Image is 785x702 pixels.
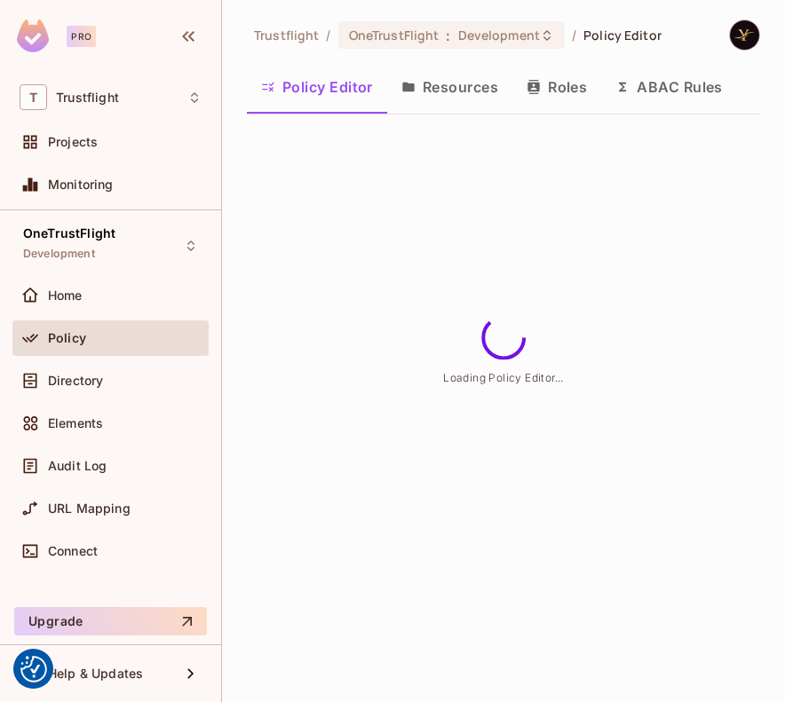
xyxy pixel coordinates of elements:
span: Workspace: Trustflight [56,91,119,105]
span: Directory [48,374,103,388]
div: Pro [67,26,96,47]
img: Yilmaz Alizadeh [730,20,759,50]
button: ABAC Rules [601,65,737,109]
span: OneTrustFlight [349,27,440,43]
span: OneTrustFlight [23,226,115,241]
img: Revisit consent button [20,656,47,682]
span: Audit Log [48,459,107,473]
span: T [20,84,47,110]
button: Policy Editor [247,65,387,109]
span: Home [48,288,83,303]
span: Elements [48,416,103,430]
span: Development [23,247,95,261]
span: Monitoring [48,177,114,192]
span: Help & Updates [48,667,143,681]
button: Resources [387,65,512,109]
span: the active workspace [254,27,319,43]
span: Policy Editor [583,27,662,43]
span: Loading Policy Editor... [443,370,564,383]
li: / [326,27,330,43]
button: Roles [512,65,601,109]
span: Projects [48,135,98,149]
span: Connect [48,544,98,558]
span: Development [458,27,540,43]
li: / [572,27,576,43]
img: SReyMgAAAABJRU5ErkJggg== [17,20,49,52]
button: Upgrade [14,607,207,635]
span: Policy [48,331,86,345]
span: : [445,28,451,43]
span: URL Mapping [48,501,131,516]
button: Consent Preferences [20,656,47,682]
